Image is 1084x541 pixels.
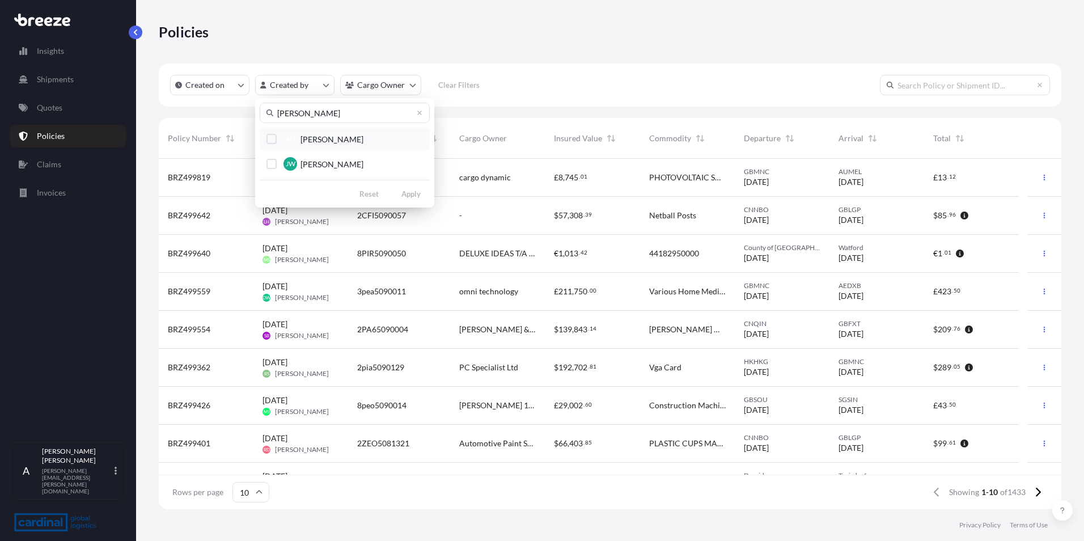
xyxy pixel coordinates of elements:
[286,133,295,145] span: AN
[260,153,430,175] button: JW[PERSON_NAME]
[392,185,430,203] button: Apply
[359,188,379,200] p: Reset
[300,134,363,145] span: [PERSON_NAME]
[300,159,363,170] span: [PERSON_NAME]
[260,128,430,175] div: Select Option
[401,188,421,200] p: Apply
[255,98,434,208] div: createdBy Filter options
[350,185,388,203] button: Reset
[260,128,430,150] button: AN[PERSON_NAME]
[260,103,430,123] input: Search team member
[286,158,295,170] span: JW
